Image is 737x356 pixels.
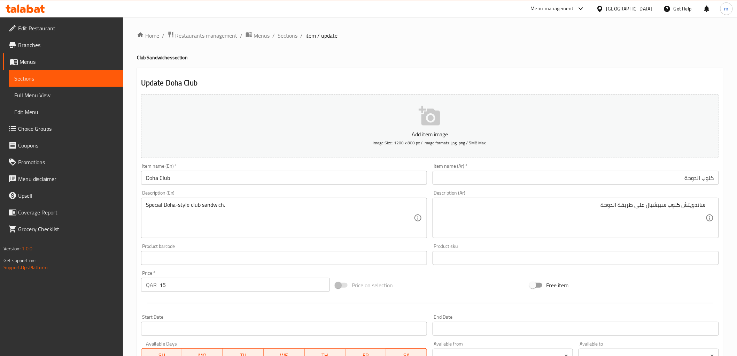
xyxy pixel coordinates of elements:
[152,130,708,138] p: Add item image
[278,31,298,40] a: Sections
[18,175,117,183] span: Menu disclaimer
[160,278,330,292] input: Please enter price
[3,256,36,265] span: Get support on:
[3,154,123,171] a: Promotions
[14,91,117,99] span: Full Menu View
[20,58,117,66] span: Menus
[254,31,270,40] span: Menus
[162,31,164,40] li: /
[3,120,123,137] a: Choice Groups
[14,74,117,83] span: Sections
[141,171,427,185] input: Enter name En
[724,5,729,13] span: m
[137,54,723,61] h4: Club Sandwiches section
[167,31,238,40] a: Restaurants management
[306,31,338,40] span: item / update
[301,31,303,40] li: /
[3,263,48,272] a: Support.OpsPlatform
[531,5,574,13] div: Menu-management
[433,171,719,185] input: Enter name Ar
[22,244,32,253] span: 1.0.0
[606,5,652,13] div: [GEOGRAPHIC_DATA]
[3,244,21,253] span: Version:
[433,251,719,265] input: Please enter product sku
[18,124,117,133] span: Choice Groups
[240,31,243,40] li: /
[9,70,123,87] a: Sections
[14,108,117,116] span: Edit Menu
[18,141,117,150] span: Coupons
[3,221,123,237] a: Grocery Checklist
[146,281,157,289] p: QAR
[3,204,123,221] a: Coverage Report
[546,281,569,289] span: Free item
[18,225,117,233] span: Grocery Checklist
[9,87,123,104] a: Full Menu View
[3,20,123,37] a: Edit Restaurant
[141,251,427,265] input: Please enter product barcode
[437,202,706,235] textarea: ساندويتش كلوب سبيشيال على طريقة الدوحة.
[18,191,117,200] span: Upsell
[373,139,487,147] span: Image Size: 1200 x 800 px / Image formats: jpg, png / 5MB Max.
[9,104,123,120] a: Edit Menu
[176,31,238,40] span: Restaurants management
[3,137,123,154] a: Coupons
[18,41,117,49] span: Branches
[141,94,719,158] button: Add item imageImage Size: 1200 x 800 px / Image formats: jpg, png / 5MB Max.
[18,24,117,32] span: Edit Restaurant
[146,202,414,235] textarea: Special Doha-style club sandwich.
[141,78,719,88] h2: Update Doha Club
[273,31,275,40] li: /
[18,158,117,166] span: Promotions
[137,31,159,40] a: Home
[3,53,123,70] a: Menus
[3,171,123,187] a: Menu disclaimer
[3,187,123,204] a: Upsell
[352,281,393,289] span: Price on selection
[246,31,270,40] a: Menus
[18,208,117,217] span: Coverage Report
[137,31,723,40] nav: breadcrumb
[3,37,123,53] a: Branches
